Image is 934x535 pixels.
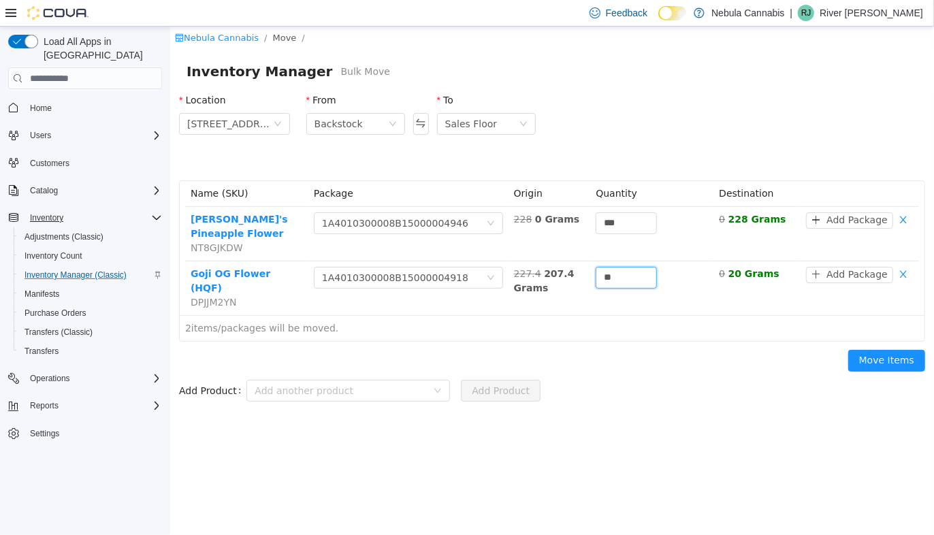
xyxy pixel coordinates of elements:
[131,6,134,16] span: /
[14,342,167,361] button: Transfers
[344,187,362,198] del: 228
[16,34,171,56] span: Inventory Manager
[25,270,127,280] span: Inventory Manager (Classic)
[14,323,167,342] button: Transfers (Classic)
[25,231,103,242] span: Adjustments (Classic)
[790,5,793,21] p: |
[344,242,371,253] del: 227.4
[3,181,167,200] button: Catalog
[365,187,409,198] strong: 0 Grams
[171,37,220,52] span: Bulk Move
[30,103,52,114] span: Home
[25,327,93,338] span: Transfers (Classic)
[3,153,167,173] button: Customers
[94,6,97,16] span: /
[3,396,167,415] button: Reports
[349,93,357,103] i: icon: down
[152,241,298,261] div: 1A4010300008B15000004918
[20,216,73,227] span: NT8GJKDW
[344,242,404,267] strong: 207.4 Grams
[798,5,814,21] div: River Jane Valentine
[25,210,69,226] button: Inventory
[344,161,372,172] span: Origin
[19,267,132,283] a: Inventory Manager (Classic)
[19,343,64,359] a: Transfers
[801,5,811,21] span: RJ
[103,93,112,103] i: icon: down
[219,93,227,103] i: icon: down
[19,305,92,321] a: Purchase Orders
[19,248,162,264] span: Inventory Count
[20,242,100,267] a: Goji OG Flower (HQF)
[25,370,76,387] button: Operations
[19,229,162,245] span: Adjustments (Classic)
[30,373,70,384] span: Operations
[19,286,162,302] span: Manifests
[3,423,167,443] button: Settings
[658,20,659,21] span: Dark Mode
[25,127,162,144] span: Users
[263,360,272,370] i: icon: down
[144,87,193,108] div: Backstock
[723,240,743,257] button: icon: close
[152,187,298,207] div: 1A4010300008B15000004946
[14,285,167,304] button: Manifests
[19,324,162,340] span: Transfers (Classic)
[30,212,63,223] span: Inventory
[291,353,370,375] button: Add Product
[25,99,162,116] span: Home
[25,425,65,442] a: Settings
[8,92,162,479] nav: Complex example
[3,97,167,117] button: Home
[820,5,923,21] p: River [PERSON_NAME]
[5,7,14,16] i: icon: shop
[711,5,784,21] p: Nebula Cannabis
[558,242,609,253] strong: 20 Grams
[19,286,65,302] a: Manifests
[658,6,687,20] input: Dark Mode
[25,182,63,199] button: Catalog
[9,68,56,79] label: Location
[275,87,327,108] div: Sales Floor
[25,210,162,226] span: Inventory
[30,400,59,411] span: Reports
[723,186,743,202] button: icon: close
[38,35,162,62] span: Load All Apps in [GEOGRAPHIC_DATA]
[549,242,555,253] del: 0
[144,161,183,172] span: Package
[425,161,467,172] span: Quantity
[606,6,647,20] span: Feedback
[19,343,162,359] span: Transfers
[243,86,259,108] button: Swap
[19,267,162,283] span: Inventory Manager (Classic)
[636,186,723,202] button: icon: plusAdd Package
[17,87,103,108] span: 11605 SE Powell Blvd. Portland, OR 97266
[25,155,162,172] span: Customers
[19,305,162,321] span: Purchase Orders
[549,187,555,198] del: 0
[14,265,167,285] button: Inventory Manager (Classic)
[27,6,88,20] img: Cova
[267,68,283,79] label: To
[25,346,59,357] span: Transfers
[25,100,57,116] a: Home
[20,270,67,281] span: DPJJM2YN
[30,130,51,141] span: Users
[25,127,57,144] button: Users
[558,187,616,198] strong: 228 Grams
[84,357,257,371] div: Add another product
[25,250,82,261] span: Inventory Count
[136,68,166,79] label: From
[25,308,86,319] span: Purchase Orders
[14,246,167,265] button: Inventory Count
[14,227,167,246] button: Adjustments (Classic)
[3,126,167,145] button: Users
[103,6,127,16] span: Move
[549,161,603,172] span: Destination
[25,155,75,172] a: Customers
[25,182,162,199] span: Catalog
[30,428,59,439] span: Settings
[5,6,88,16] a: icon: shopNebula Cannabis
[25,398,162,414] span: Reports
[636,240,723,257] button: icon: plusAdd Package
